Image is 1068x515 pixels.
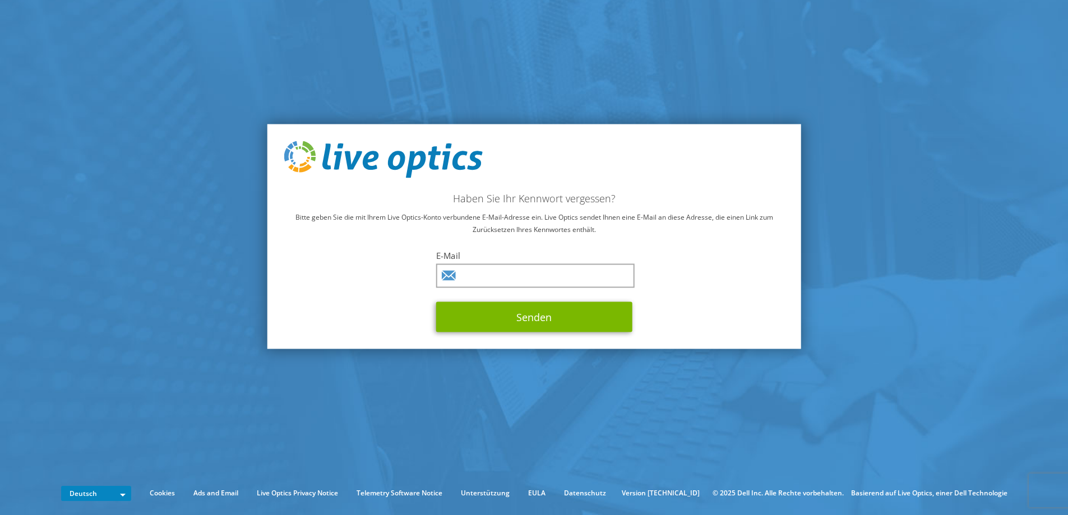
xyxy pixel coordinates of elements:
[452,487,518,499] a: Unterstützung
[436,301,632,332] button: Senden
[284,141,482,178] img: live_optics_svg.svg
[348,487,451,499] a: Telemetry Software Notice
[556,487,614,499] a: Datenschutz
[284,211,784,235] p: Bitte geben Sie die mit Ihrem Live Optics-Konto verbundene E-Mail-Adresse ein. Live Optics sendet...
[141,487,183,499] a: Cookies
[616,487,705,499] li: Version [TECHNICAL_ID]
[520,487,554,499] a: EULA
[284,192,784,204] h2: Haben Sie Ihr Kennwort vergessen?
[436,249,632,261] label: E-Mail
[185,487,247,499] a: Ads and Email
[851,487,1007,499] li: Basierend auf Live Optics, einer Dell Technologie
[248,487,346,499] a: Live Optics Privacy Notice
[707,487,849,499] li: © 2025 Dell Inc. Alle Rechte vorbehalten.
